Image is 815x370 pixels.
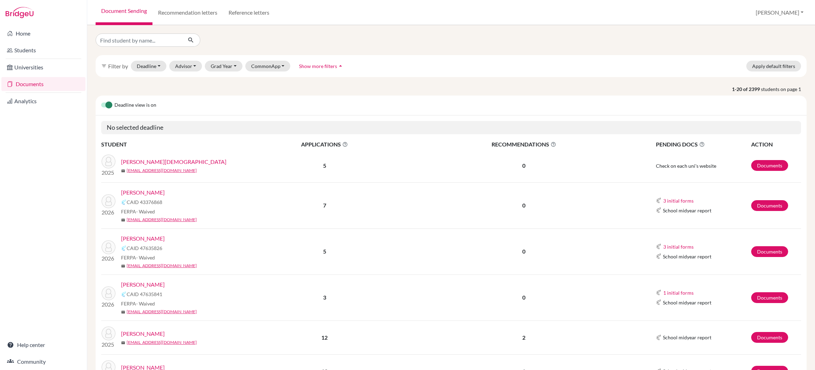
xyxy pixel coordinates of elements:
[121,188,165,197] a: [PERSON_NAME]
[241,140,408,149] span: APPLICATIONS
[1,43,85,57] a: Students
[663,197,694,205] button: 3 initial forms
[108,63,128,69] span: Filter by
[127,167,197,174] a: [EMAIL_ADDRESS][DOMAIN_NAME]
[409,333,639,342] p: 2
[656,300,661,305] img: Common App logo
[121,199,127,205] img: Common App logo
[121,218,125,222] span: mail
[656,290,661,295] img: Common App logo
[323,294,326,301] b: 3
[1,77,85,91] a: Documents
[127,217,197,223] a: [EMAIL_ADDRESS][DOMAIN_NAME]
[127,198,162,206] span: CAID 43376868
[131,61,166,71] button: Deadline
[323,248,326,255] b: 5
[136,255,155,260] span: - Waived
[102,286,115,300] img: SINGH, Kulraj
[663,253,711,260] span: School midyear report
[102,340,115,349] p: 2025
[751,160,788,171] a: Documents
[121,292,127,297] img: Common App logo
[127,263,197,269] a: [EMAIL_ADDRESS][DOMAIN_NAME]
[136,301,155,307] span: - Waived
[751,246,788,257] a: Documents
[409,201,639,210] p: 0
[205,61,242,71] button: Grad Year
[663,299,711,306] span: School midyear report
[245,61,291,71] button: CommonApp
[1,27,85,40] a: Home
[299,63,337,69] span: Show more filters
[127,309,197,315] a: [EMAIL_ADDRESS][DOMAIN_NAME]
[127,290,162,298] span: CAID 47635841
[663,289,694,297] button: 1 initial forms
[102,168,115,177] p: 2025
[409,140,639,149] span: RECOMMENDATIONS
[656,244,661,249] img: Common App logo
[323,202,326,209] b: 7
[656,254,661,259] img: Common App logo
[102,194,115,208] img: GOEL, Ishaan
[656,335,661,340] img: Common App logo
[656,198,661,203] img: Common App logo
[101,63,107,69] i: filter_list
[96,33,182,47] input: Find student by name...
[102,208,115,217] p: 2026
[656,207,661,213] img: Common App logo
[121,330,165,338] a: [PERSON_NAME]
[321,334,328,341] b: 12
[121,341,125,345] span: mail
[101,140,241,149] th: STUDENT
[761,85,807,93] span: students on page 1
[323,162,326,169] b: 5
[102,240,115,254] img: CHEN, Xitong
[751,200,788,211] a: Documents
[121,280,165,289] a: [PERSON_NAME]
[293,61,350,71] button: Show more filtersarrow_drop_up
[663,207,711,214] span: School midyear report
[102,154,115,168] img: MALVIYA, Vaishnavi
[102,254,115,263] p: 2026
[1,338,85,352] a: Help center
[102,326,115,340] img: DHAR, Shourya
[121,310,125,314] span: mail
[121,169,125,173] span: mail
[656,140,750,149] span: PENDING DOCS
[409,293,639,302] p: 0
[656,163,716,169] span: Check on each uni's website
[121,158,226,166] a: [PERSON_NAME][DEMOGRAPHIC_DATA]
[746,61,801,71] button: Apply default filters
[753,6,807,19] button: [PERSON_NAME]
[409,247,639,256] p: 0
[751,332,788,343] a: Documents
[101,121,801,134] h5: No selected deadline
[751,292,788,303] a: Documents
[1,60,85,74] a: Universities
[1,355,85,369] a: Community
[127,339,197,346] a: [EMAIL_ADDRESS][DOMAIN_NAME]
[136,209,155,214] span: - Waived
[409,161,639,170] p: 0
[127,244,162,252] span: CAID 47635826
[121,246,127,251] img: Common App logo
[121,254,155,261] span: FERPA
[169,61,202,71] button: Advisor
[663,243,694,251] button: 3 initial forms
[751,140,801,149] th: ACTION
[732,85,761,93] strong: 1-20 of 2399
[121,208,155,215] span: FERPA
[337,62,344,69] i: arrow_drop_up
[6,7,33,18] img: Bridge-U
[663,334,711,341] span: School midyear report
[121,234,165,243] a: [PERSON_NAME]
[121,300,155,307] span: FERPA
[114,101,156,110] span: Deadline view is on
[121,264,125,268] span: mail
[1,94,85,108] a: Analytics
[102,300,115,309] p: 2026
